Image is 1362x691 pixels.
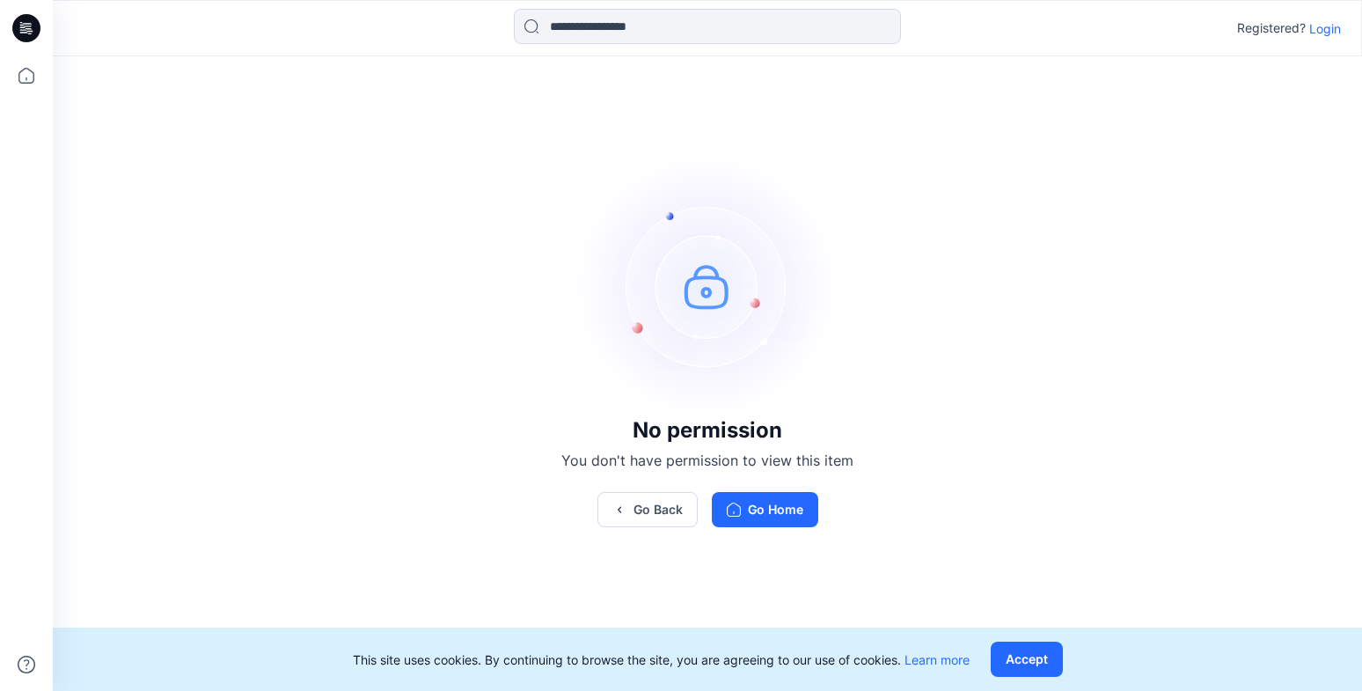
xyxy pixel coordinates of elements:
p: Registered? [1237,18,1306,39]
button: Go Back [597,492,698,527]
img: no-perm.svg [575,154,839,418]
button: Accept [991,642,1063,677]
p: Login [1309,19,1341,38]
button: Go Home [712,492,818,527]
a: Learn more [904,652,970,667]
h3: No permission [561,418,853,443]
p: This site uses cookies. By continuing to browse the site, you are agreeing to our use of cookies. [353,651,970,669]
p: You don't have permission to view this item [561,450,853,471]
